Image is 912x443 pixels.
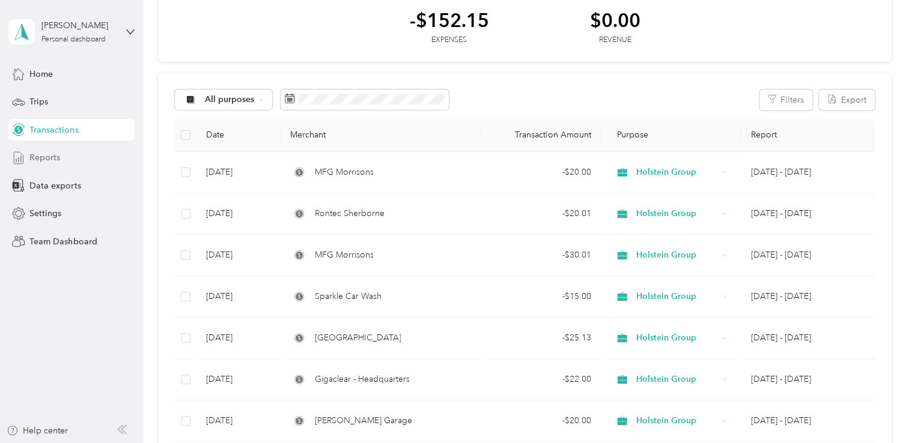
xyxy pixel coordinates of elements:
[636,373,718,386] span: Holstein Group
[490,373,591,386] div: - $22.00
[741,152,874,193] td: Aug 1 - 31, 2025
[741,318,874,359] td: Aug 1 - 31, 2025
[314,249,373,262] span: MFG Morrisons
[741,193,874,235] td: Aug 1 - 31, 2025
[314,290,381,303] span: Sparkle Car Wash
[41,36,106,43] div: Personal dashboard
[314,331,401,345] span: [GEOGRAPHIC_DATA]
[589,10,640,31] div: $0.00
[741,119,874,152] th: Report
[196,400,281,442] td: [DATE]
[196,318,281,359] td: [DATE]
[314,373,409,386] span: Gigaclear - Headquarters
[29,207,61,220] span: Settings
[610,130,648,140] span: Purpose
[29,151,60,164] span: Reports
[314,207,384,220] span: Rontec Sherborne
[490,414,591,427] div: - $20.00
[196,235,281,276] td: [DATE]
[741,400,874,442] td: Aug 1 - 31, 2025
[314,166,373,179] span: MFG Morrisons
[741,235,874,276] td: Aug 1 - 31, 2025
[741,276,874,318] td: Aug 1 - 31, 2025
[29,179,81,192] span: Data exports
[490,207,591,220] div: - $20.01
[490,166,591,179] div: - $20.00
[281,119,481,152] th: Merchant
[490,331,591,345] div: - $25.13
[196,276,281,318] td: [DATE]
[29,68,53,80] span: Home
[845,376,912,443] iframe: Everlance-gr Chat Button Frame
[589,35,640,46] div: Revenue
[636,166,718,179] span: Holstein Group
[7,424,68,437] button: Help center
[636,414,718,427] span: Holstein Group
[819,89,875,110] button: Export
[29,95,48,108] span: Trips
[196,359,281,400] td: [DATE]
[196,193,281,235] td: [DATE]
[29,235,97,248] span: Team Dashboard
[41,19,117,32] div: [PERSON_NAME]
[481,119,601,152] th: Transaction Amount
[29,124,78,136] span: Transactions
[759,89,812,110] button: Filters
[636,207,718,220] span: Holstein Group
[409,10,488,31] div: -$152.15
[636,290,718,303] span: Holstein Group
[490,249,591,262] div: - $30.01
[196,152,281,193] td: [DATE]
[636,249,718,262] span: Holstein Group
[490,290,591,303] div: - $15.00
[741,359,874,400] td: Aug 1 - 31, 2025
[205,95,255,104] span: All purposes
[196,119,281,152] th: Date
[409,35,488,46] div: Expenses
[314,414,412,427] span: [PERSON_NAME] Garage
[636,331,718,345] span: Holstein Group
